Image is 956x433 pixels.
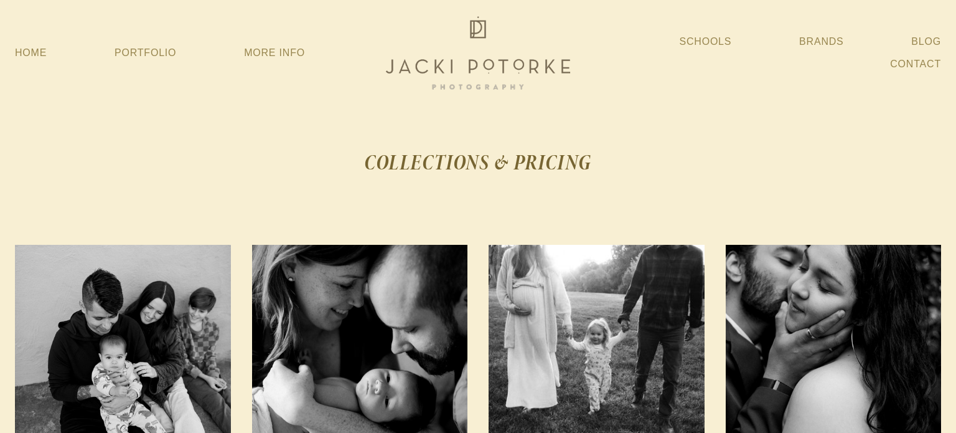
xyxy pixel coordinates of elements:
[244,42,305,64] a: More Info
[15,42,47,64] a: Home
[890,53,941,75] a: Contact
[115,47,176,58] a: Portfolio
[679,31,731,53] a: Schools
[799,31,843,53] a: Brands
[364,148,591,177] strong: COLLECTIONS & PRICING
[378,13,578,93] img: Jacki Potorke Sacramento Family Photographer
[911,31,941,53] a: Blog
